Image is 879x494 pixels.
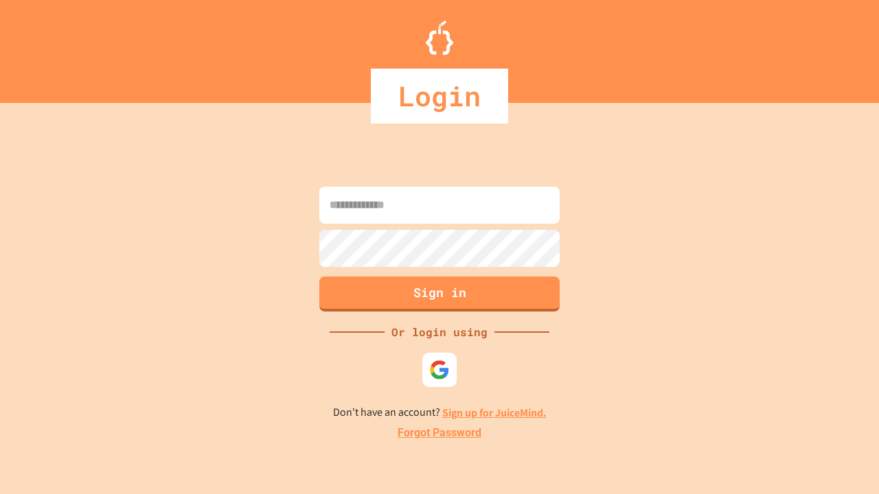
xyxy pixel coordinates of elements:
[385,324,494,340] div: Or login using
[371,69,508,123] div: Login
[426,21,453,55] img: Logo.svg
[442,405,547,420] a: Sign up for JuiceMind.
[319,277,560,311] button: Sign in
[429,360,450,380] img: google-icon.svg
[398,425,481,441] a: Forgot Password
[333,404,547,421] p: Don't have an account?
